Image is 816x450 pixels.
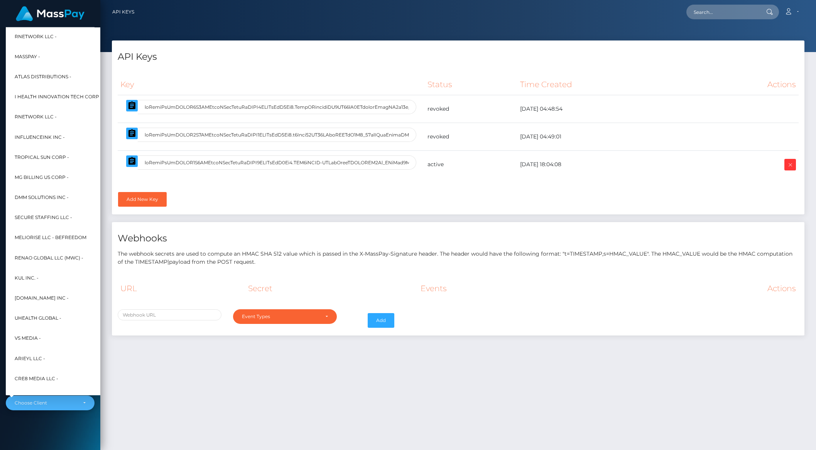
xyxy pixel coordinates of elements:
span: Atlas Distributions - [15,72,71,82]
h4: API Keys [118,50,799,64]
span: I HEALTH INNOVATION TECH CORP - [15,92,102,102]
a: Add New Key [118,192,167,207]
button: Add [368,313,394,328]
span: Kul Inc. - [15,273,39,283]
th: Time Created [517,74,694,95]
th: Status [425,74,517,95]
td: revoked [425,95,517,123]
th: Actions [601,278,799,299]
span: InfluenceInk Inc - [15,132,65,142]
span: DMM Solutions Inc - [15,192,69,202]
th: Secret [245,278,418,299]
h4: Webhooks [118,232,799,245]
span: VS Media - [15,333,41,343]
th: URL [118,278,245,299]
td: revoked [425,123,517,151]
td: [DATE] 18:04:08 [517,151,694,179]
th: Key [118,74,425,95]
span: Cre8 Media LLC - [15,374,58,384]
input: Search... [686,5,759,19]
div: Choose Client [15,400,77,406]
span: RNetwork LLC - [15,31,57,41]
td: [DATE] 04:48:54 [517,95,694,123]
span: Tropical Sun Corp - [15,152,69,162]
button: Event Types [233,309,337,324]
th: Actions [694,74,799,95]
input: Webhook URL [118,309,221,320]
span: Arieyl LLC - [15,353,45,363]
p: The webhook secrets are used to compute an HMAC SHA 512 value which is passed in the X-MassPay-Si... [118,250,799,266]
span: Meliorise LLC - BEfreedom [15,233,86,243]
span: MassPay - [15,52,40,62]
th: Events [418,278,601,299]
a: API Keys [112,4,134,20]
span: MG Billing US Corp - [15,172,69,182]
img: MassPay Logo [16,6,84,21]
span: [DOMAIN_NAME] INC - [15,293,69,303]
td: [DATE] 04:49:01 [517,123,694,151]
span: Renao Global LLC (MWC) - [15,253,83,263]
div: Event Types [242,313,319,320]
span: rNetwork LLC - [15,112,57,122]
button: Choose Client [6,396,95,410]
span: Secure Staffing LLC - [15,212,72,222]
span: UHealth Global - [15,313,61,323]
td: active [425,151,517,179]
